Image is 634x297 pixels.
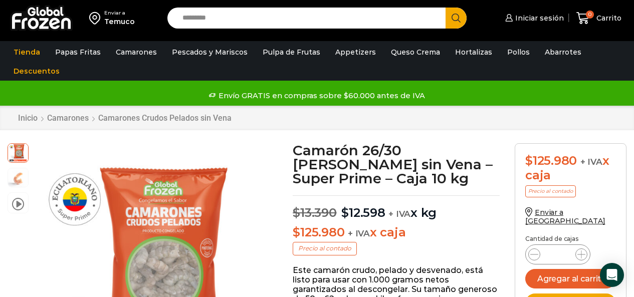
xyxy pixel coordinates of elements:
[293,143,500,185] h1: Camarón 26/30 [PERSON_NAME] sin Vena – Super Prime – Caja 10 kg
[502,43,535,62] a: Pollos
[111,43,162,62] a: Camarones
[525,269,616,288] button: Agregar al carrito
[293,205,300,220] span: $
[167,43,253,62] a: Pescados y Mariscos
[104,17,135,27] div: Temuco
[540,43,586,62] a: Abarrotes
[525,185,576,197] p: Precio al contado
[503,8,564,28] a: Iniciar sesión
[293,225,300,239] span: $
[580,157,602,167] span: + IVA
[525,154,616,183] div: x caja
[525,153,577,168] bdi: 125.980
[89,10,104,27] img: address-field-icon.svg
[293,205,336,220] bdi: 13.390
[513,13,564,23] span: Iniciar sesión
[98,113,232,123] a: Camarones Crudos Pelados sin Vena
[8,168,28,188] span: camaron-sin-cascara
[446,8,467,29] button: Search button
[348,228,370,238] span: + IVA
[386,43,445,62] a: Queso Crema
[548,247,567,261] input: Product quantity
[574,7,624,30] a: 0 Carrito
[293,195,500,220] p: x kg
[9,43,45,62] a: Tienda
[341,205,349,220] span: $
[18,113,38,123] a: Inicio
[388,209,410,219] span: + IVA
[104,10,135,17] div: Enviar a
[293,242,357,255] p: Precio al contado
[525,235,616,242] p: Cantidad de cajas
[293,225,344,239] bdi: 125.980
[330,43,381,62] a: Appetizers
[293,225,500,240] p: x caja
[8,142,28,162] span: PM04004024
[450,43,497,62] a: Hortalizas
[594,13,621,23] span: Carrito
[9,62,65,81] a: Descuentos
[586,11,594,19] span: 0
[47,113,89,123] a: Camarones
[525,153,533,168] span: $
[50,43,106,62] a: Papas Fritas
[341,205,385,220] bdi: 12.598
[18,113,232,123] nav: Breadcrumb
[525,208,605,225] a: Enviar a [GEOGRAPHIC_DATA]
[600,263,624,287] div: Open Intercom Messenger
[258,43,325,62] a: Pulpa de Frutas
